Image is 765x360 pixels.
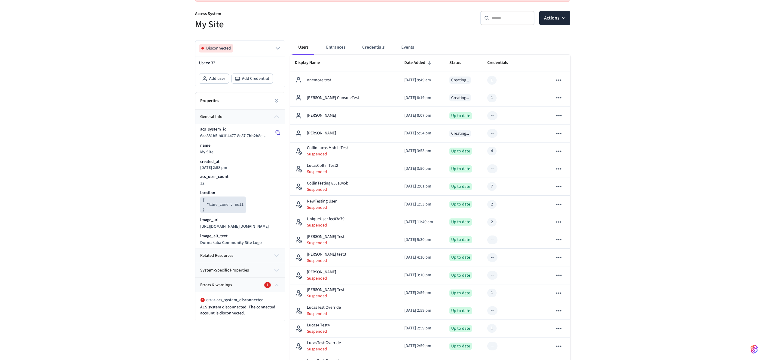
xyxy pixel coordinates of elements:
div: -- [491,307,494,314]
p: [DATE] 3:50 pm [404,166,440,172]
div: 7 [491,183,493,190]
p: Suspended [307,222,344,228]
p: Suspended [307,151,348,157]
button: Errors & warnings1 [195,278,285,292]
div: Up to date [449,165,472,172]
p: Suspended [307,258,346,264]
div: 1 [491,325,493,331]
p: acs_user_count [200,174,228,180]
p: Suspended [307,169,338,175]
p: [PERSON_NAME] Test [307,287,344,293]
button: Disconnected [199,44,281,52]
p: Suspended [307,240,344,246]
span: 32 [200,180,204,186]
p: error [206,297,264,303]
p: [DATE] 2:59 pm [404,325,440,331]
div: 1 [491,95,493,101]
div: -- [491,130,494,136]
span: system-specific properties [200,267,249,274]
span: Errors & warnings [200,282,232,288]
div: Up to date [449,148,472,155]
span: [URL][DOMAIN_NAME][DOMAIN_NAME] [200,223,269,229]
p: Suspended [307,293,344,299]
div: Up to date [449,201,472,208]
p: onemore test [307,77,331,83]
p: Suspended [307,346,341,352]
div: Up to date [449,183,472,190]
p: [DATE] 8:19 pm [404,95,440,101]
span: 6aa881b5-b01f-4477-8e87-7bb2b8ead920 [200,133,273,139]
p: [PERSON_NAME] ConsoleTest [307,95,359,101]
h2: Properties [200,98,219,104]
p: [PERSON_NAME] [307,112,336,119]
p: [DATE] 4:10 pm [404,254,440,261]
p: [DATE] 1:53 pm [404,201,440,208]
p: [DATE] 2:59 pm [404,307,440,314]
p: created_at [200,159,219,165]
p: [DATE] 8:07 pm [404,112,440,119]
div: -- [491,112,494,119]
p: LucasTest Override [307,340,341,346]
button: general info [195,109,285,124]
p: [PERSON_NAME] Test [307,234,344,240]
p: Suspended [307,328,330,334]
p: CollinTesting 858a845b [307,180,348,187]
div: Up to date [449,325,472,332]
p: location [200,190,215,196]
div: 1 [491,290,493,296]
p: [PERSON_NAME] test3 [307,251,346,258]
p: name [200,142,210,148]
div: Creating... [449,76,471,84]
p: [DATE] 5:54 pm [404,130,440,136]
img: SeamLogoGradient.69752ec5.svg [751,344,758,354]
span: Add user [209,76,225,82]
p: [DATE] 9:49 am [404,77,440,83]
div: 1 [264,282,271,288]
p: [DATE] 3:53 pm [404,148,440,154]
h5: My Site [195,18,379,31]
p: ACS system disconnected. The connected account is disconnected. [200,304,280,316]
div: -- [491,237,494,243]
div: Errors & warnings1 [195,292,285,321]
p: LucasCollin Test2 [307,163,338,169]
p: [PERSON_NAME] [307,130,336,136]
span: 32 [211,60,215,66]
p: NewTesting User [307,198,337,205]
p: [DATE] 2:59 pm [404,290,440,296]
div: Up to date [449,307,472,314]
div: Creating... [449,94,471,101]
p: Suspended [307,311,341,317]
div: -- [491,166,494,172]
p: [DATE] 5:30 pm [404,237,440,243]
button: Actions [539,11,570,25]
div: Up to date [449,254,472,261]
div: 1 [491,77,493,83]
span: Disconnected [206,45,231,51]
p: Suspended [307,275,336,281]
span: Add Credential [242,76,269,82]
div: 4 [491,148,493,154]
div: 2 [491,201,493,208]
span: Credentials [487,58,516,67]
span: Display Name [295,58,328,67]
div: -- [491,254,494,261]
div: Up to date [449,112,472,119]
p: Lucas4 Test4 [307,322,330,328]
p: [PERSON_NAME] [307,269,336,275]
p: [DATE] 3:10 pm [404,272,440,278]
span: related resources [200,253,233,259]
button: system-specific properties [195,263,285,277]
div: 2 [491,219,493,225]
p: CollinLucas MobileTest [307,145,348,151]
p: [DATE] 2:01 pm [404,183,440,190]
p: LucasTest Override [307,304,341,311]
span: Date Added [404,58,433,67]
p: image_url [200,217,219,223]
div: -- [491,343,494,349]
div: Up to date [449,236,472,243]
div: Up to date [449,289,472,297]
p: UniqueUser fec03a79 [307,216,344,222]
p: acs_system_id [200,126,227,132]
button: Credentials [357,40,389,55]
p: Suspended [307,205,337,211]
